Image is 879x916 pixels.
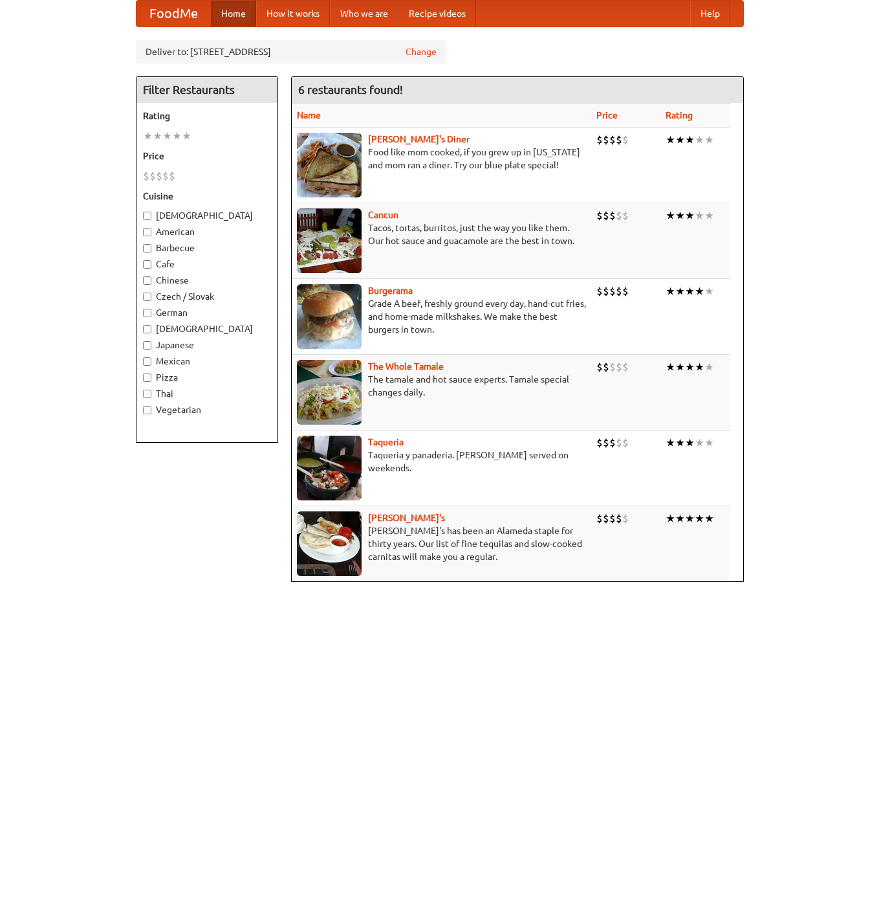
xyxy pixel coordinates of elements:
[398,1,476,27] a: Recipe videos
[603,284,609,298] li: $
[169,169,175,183] li: $
[675,511,685,526] li: ★
[297,221,586,247] p: Tacos, tortas, burritos, just the way you like them. Our hot sauce and guacamole are the best in ...
[704,133,714,147] li: ★
[143,390,151,398] input: Thai
[596,511,603,526] li: $
[297,524,586,563] p: [PERSON_NAME]'s has been an Alameda staple for thirty years. Our list of fine tequilas and slow-c...
[609,436,616,450] li: $
[143,276,151,285] input: Chinese
[596,208,603,223] li: $
[406,45,437,58] a: Change
[609,208,616,223] li: $
[616,436,622,450] li: $
[297,208,362,273] img: cancun.jpg
[297,436,362,500] img: taqueria.jpg
[622,436,629,450] li: $
[211,1,256,27] a: Home
[704,284,714,298] li: ★
[143,150,271,162] h5: Price
[297,373,586,399] p: The tamale and hot sauce experts. Tamale special changes daily.
[143,212,151,220] input: [DEMOGRAPHIC_DATA]
[143,355,271,368] label: Mexican
[596,360,603,374] li: $
[675,284,685,298] li: ★
[685,284,695,298] li: ★
[704,208,714,223] li: ★
[297,110,321,120] a: Name
[695,208,704,223] li: ★
[675,360,685,374] li: ★
[136,1,211,27] a: FoodMe
[297,284,362,349] img: burgerama.jpg
[143,209,271,222] label: [DEMOGRAPHIC_DATA]
[704,436,714,450] li: ★
[704,511,714,526] li: ★
[143,374,151,382] input: Pizza
[685,133,695,147] li: ★
[666,360,675,374] li: ★
[143,260,151,269] input: Cafe
[149,169,156,183] li: $
[685,436,695,450] li: ★
[143,325,151,333] input: [DEMOGRAPHIC_DATA]
[695,133,704,147] li: ★
[143,339,271,352] label: Japanese
[297,511,362,576] img: pedros.jpg
[143,129,153,143] li: ★
[603,511,609,526] li: $
[182,129,191,143] li: ★
[695,360,704,374] li: ★
[298,84,403,96] ng-pluralize: 6 restaurants found!
[609,133,616,147] li: $
[143,306,271,319] label: German
[162,169,169,183] li: $
[622,360,629,374] li: $
[368,437,404,447] a: Taqueria
[143,406,151,414] input: Vegetarian
[156,169,162,183] li: $
[297,133,362,197] img: sallys.jpg
[297,297,586,336] p: Grade A beef, freshly ground every day, hand-cut fries, and home-made milkshakes. We make the bes...
[256,1,330,27] a: How it works
[695,436,704,450] li: ★
[622,511,629,526] li: $
[675,133,685,147] li: ★
[368,361,444,372] a: The Whole Tamale
[609,360,616,374] li: $
[297,449,586,475] p: Taqueria y panaderia. [PERSON_NAME] served on weekends.
[162,129,172,143] li: ★
[685,360,695,374] li: ★
[609,284,616,298] li: $
[143,228,151,236] input: American
[136,77,277,103] h4: Filter Restaurants
[297,360,362,425] img: wholetamale.jpg
[685,511,695,526] li: ★
[690,1,730,27] a: Help
[622,284,629,298] li: $
[596,110,618,120] a: Price
[596,284,603,298] li: $
[596,133,603,147] li: $
[143,241,271,254] label: Barbecue
[666,284,675,298] li: ★
[143,274,271,287] label: Chinese
[143,290,271,303] label: Czech / Slovak
[368,210,398,220] a: Cancun
[603,208,609,223] li: $
[143,225,271,238] label: American
[330,1,398,27] a: Who we are
[143,109,271,122] h5: Rating
[143,403,271,416] label: Vegetarian
[666,110,693,120] a: Rating
[622,133,629,147] li: $
[616,208,622,223] li: $
[172,129,182,143] li: ★
[143,169,149,183] li: $
[368,134,470,144] a: [PERSON_NAME]'s Diner
[616,284,622,298] li: $
[143,371,271,384] label: Pizza
[603,360,609,374] li: $
[143,309,151,317] input: German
